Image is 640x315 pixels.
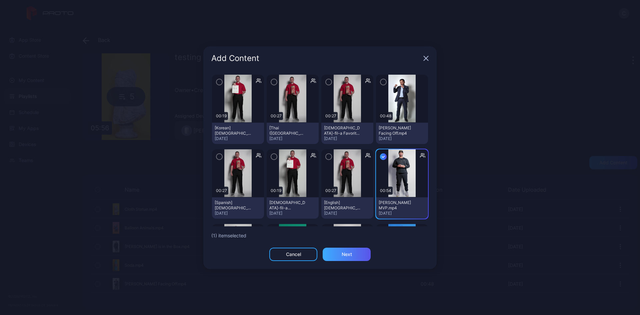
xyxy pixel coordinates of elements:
div: [Korean] Chick-fil-a Menu.mp4 [215,125,251,136]
button: Cancel [269,248,317,261]
div: 00:27 [269,112,283,120]
div: Manny Pacquiao Facing Off.mp4 [379,125,415,136]
div: 00:27 [215,187,228,195]
div: [Thai (Thailand)] Chick-fil-a Favorites.mp4 [269,125,306,136]
div: 00:27 [324,112,338,120]
div: [DATE] [269,136,316,141]
div: 00:54 [379,187,393,195]
div: 00:48 [379,112,393,120]
div: Chick-fil-a Favorites [Japanese] [324,125,361,136]
div: Albert Pujols MVP.mp4 [379,200,415,211]
div: ( 1 ) item selected [211,232,429,240]
div: Add Content [211,54,421,62]
div: [DATE] [379,211,425,216]
div: 00:19 [215,112,228,120]
button: Next [323,248,371,261]
div: [DATE] [324,211,371,216]
div: Cancel [286,252,301,257]
div: [Spanish] Chick-fil-a Favorites [215,200,251,211]
div: Next [342,252,352,257]
div: 00:27 [324,187,338,195]
div: [English] Chick-fil-a Favorites [324,200,361,211]
div: [DATE] [215,211,261,216]
div: [DATE] [324,136,371,141]
div: Chick-fil-a Menu.mp4 [269,200,306,211]
div: [DATE] [215,136,261,141]
div: 00:19 [269,187,283,195]
div: [DATE] [379,136,425,141]
div: [DATE] [269,211,316,216]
